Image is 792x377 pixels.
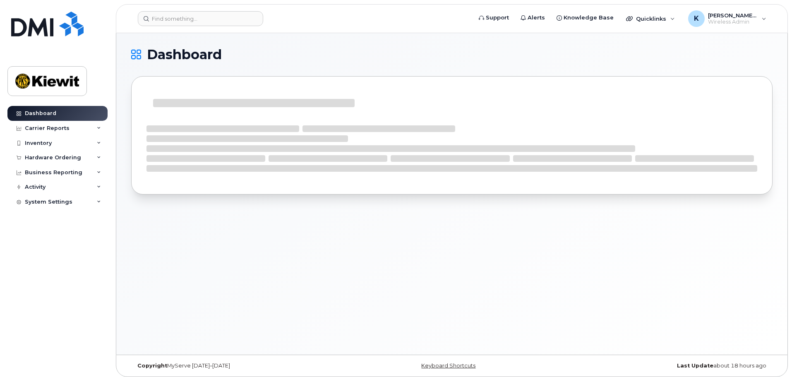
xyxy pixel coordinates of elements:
[147,48,222,61] span: Dashboard
[677,363,713,369] strong: Last Update
[559,363,773,369] div: about 18 hours ago
[137,363,167,369] strong: Copyright
[131,363,345,369] div: MyServe [DATE]–[DATE]
[421,363,475,369] a: Keyboard Shortcuts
